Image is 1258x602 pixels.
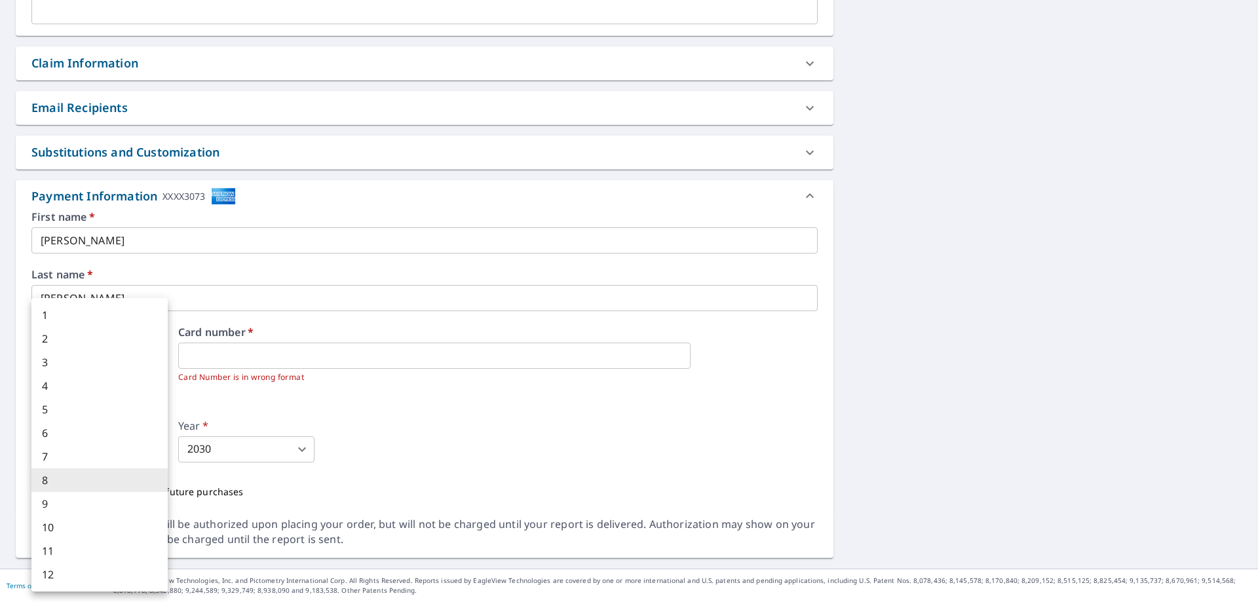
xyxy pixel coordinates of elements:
[31,303,168,327] li: 1
[31,327,168,350] li: 2
[31,445,168,468] li: 7
[31,398,168,421] li: 5
[31,492,168,516] li: 9
[31,539,168,563] li: 11
[31,563,168,586] li: 12
[31,468,168,492] li: 8
[31,374,168,398] li: 4
[31,516,168,539] li: 10
[31,421,168,445] li: 6
[31,350,168,374] li: 3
